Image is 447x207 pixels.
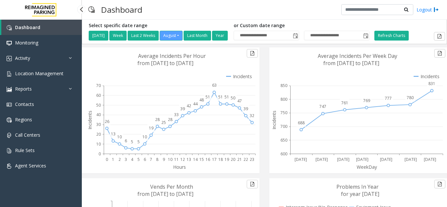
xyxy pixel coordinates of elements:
img: 'icon' [7,25,12,30]
text: 39 [180,106,185,112]
text: 8 [156,157,158,162]
text: 51 [224,94,229,100]
text: 26 [105,119,109,124]
button: Last 2 Weeks [128,31,159,41]
button: Export to pdf [434,180,445,188]
text: 4 [131,157,134,162]
text: 28 [168,117,172,122]
text: 5 [131,139,133,145]
text: 747 [319,104,326,109]
span: Agent Services [15,163,46,169]
text: 48 [199,97,204,103]
text: [DATE] [295,157,307,162]
text: 11 [174,157,179,162]
text: 44 [193,101,198,107]
button: August [160,31,183,41]
text: [DATE] [337,157,349,162]
h3: Dashboard [98,2,146,18]
text: 5 [137,139,140,145]
h5: Select specific date range [89,23,229,28]
text: 761 [341,100,348,106]
img: pageIcon [88,2,95,18]
text: 22 [243,157,248,162]
text: [DATE] [315,157,328,162]
text: 50 [96,102,101,108]
text: 13 [187,157,191,162]
button: Export to pdf [247,49,258,58]
text: Hours [173,164,186,170]
a: Dashboard [1,20,82,35]
img: 'icon' [7,117,12,123]
text: 0 [98,151,101,157]
text: 70 [96,83,101,88]
text: 650 [280,137,287,143]
span: Rule Sets [15,147,35,153]
text: 30 [96,122,101,127]
img: 'icon' [7,71,12,77]
text: Average Incidents Per Hour [138,52,206,60]
span: Monitoring [15,40,38,46]
text: 5 [137,157,140,162]
span: Contacts [15,101,34,107]
text: [DATE] [380,157,392,162]
text: 20 [231,157,235,162]
text: from [DATE] to [DATE] [137,60,193,67]
text: 3 [125,157,127,162]
text: 25 [161,120,166,125]
text: 1 [112,157,114,162]
text: 20 [96,131,101,137]
text: 39 [243,106,248,112]
text: Incidents [87,111,93,129]
text: 33 [174,112,179,117]
span: Toggle popup [362,31,369,40]
text: 700 [280,124,287,129]
text: 40 [96,112,101,117]
img: logout [434,6,439,13]
text: from [DATE] to [DATE] [323,60,379,67]
span: Toggle popup [292,31,299,40]
button: Export to pdf [434,32,445,41]
text: 15 [199,157,204,162]
text: 10 [142,134,147,140]
span: Dashboard [15,24,40,30]
text: 2 [118,157,121,162]
text: 6 [125,138,127,144]
text: 7 [150,157,152,162]
button: Last Month [184,31,211,41]
text: 63 [212,82,217,88]
button: Export to pdf [247,180,258,188]
text: 21 [237,157,242,162]
text: 51 [218,94,223,100]
text: 50 [231,95,235,101]
button: Week [109,31,127,41]
text: 14 [193,157,198,162]
span: Reports [15,86,32,92]
text: 850 [280,83,287,88]
text: 10 [117,134,122,140]
text: 800 [280,96,287,102]
img: 'icon' [7,41,12,46]
text: 16 [206,157,210,162]
img: 'icon' [7,133,12,138]
button: Year [212,31,228,41]
text: 18 [218,157,223,162]
text: 688 [298,120,305,126]
span: Activity [15,55,30,61]
span: Call Centers [15,132,40,138]
span: Location Management [15,70,63,77]
text: [DATE] [424,157,436,162]
text: 750 [280,110,287,115]
text: 19 [149,125,153,131]
h5: or Custom date range [234,23,369,28]
img: 'icon' [7,164,12,169]
text: 10 [168,157,172,162]
text: 769 [363,98,370,103]
text: 600 [280,151,287,157]
text: 42 [187,103,191,109]
text: 13 [111,131,116,137]
text: 777 [385,95,392,101]
text: WeekDay [357,164,377,170]
text: 0 [106,157,108,162]
text: [DATE] [356,157,368,162]
text: for year [DATE] [341,190,379,198]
